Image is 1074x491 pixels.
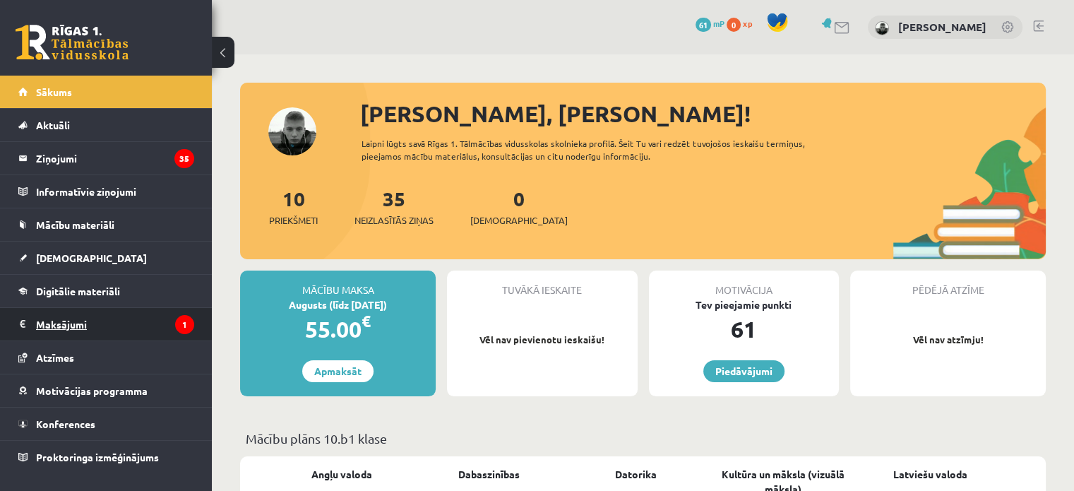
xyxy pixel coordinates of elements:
[875,21,889,35] img: Mārtiņš Balodis
[649,271,839,297] div: Motivācija
[362,137,845,162] div: Laipni lūgts savā Rīgas 1. Tālmācības vidusskolas skolnieka profilā. Šeit Tu vari redzēt tuvojošo...
[454,333,630,347] p: Vēl nav pievienotu ieskaišu!
[727,18,759,29] a: 0 xp
[18,242,194,274] a: [DEMOGRAPHIC_DATA]
[36,142,194,174] legend: Ziņojumi
[16,25,129,60] a: Rīgas 1. Tālmācības vidusskola
[18,341,194,374] a: Atzīmes
[850,271,1046,297] div: Pēdējā atzīme
[743,18,752,29] span: xp
[893,467,967,482] a: Latviešu valoda
[18,208,194,241] a: Mācību materiāli
[36,285,120,297] span: Digitālie materiāli
[696,18,724,29] a: 61 mP
[857,333,1039,347] p: Vēl nav atzīmju!
[470,186,568,227] a: 0[DEMOGRAPHIC_DATA]
[36,119,70,131] span: Aktuāli
[18,408,194,440] a: Konferences
[36,384,148,397] span: Motivācijas programma
[175,315,194,334] i: 1
[240,312,436,346] div: 55.00
[36,218,114,231] span: Mācību materiāli
[360,97,1046,131] div: [PERSON_NAME], [PERSON_NAME]!
[174,149,194,168] i: 35
[269,186,318,227] a: 10Priekšmeti
[898,20,986,34] a: [PERSON_NAME]
[18,76,194,108] a: Sākums
[458,467,520,482] a: Dabaszinības
[649,312,839,346] div: 61
[302,360,374,382] a: Apmaksāt
[362,311,371,331] span: €
[246,429,1040,448] p: Mācību plāns 10.b1 klase
[354,186,434,227] a: 35Neizlasītās ziņas
[36,85,72,98] span: Sākums
[311,467,372,482] a: Angļu valoda
[36,308,194,341] legend: Maksājumi
[470,213,568,227] span: [DEMOGRAPHIC_DATA]
[240,297,436,312] div: Augusts (līdz [DATE])
[240,271,436,297] div: Mācību maksa
[18,441,194,473] a: Proktoringa izmēģinājums
[696,18,711,32] span: 61
[447,271,637,297] div: Tuvākā ieskaite
[727,18,741,32] span: 0
[18,308,194,341] a: Maksājumi1
[18,142,194,174] a: Ziņojumi35
[36,252,147,264] span: [DEMOGRAPHIC_DATA]
[18,109,194,141] a: Aktuāli
[36,418,95,430] span: Konferences
[649,297,839,312] div: Tev pieejamie punkti
[269,213,318,227] span: Priekšmeti
[703,360,784,382] a: Piedāvājumi
[36,351,74,364] span: Atzīmes
[18,275,194,307] a: Digitālie materiāli
[354,213,434,227] span: Neizlasītās ziņas
[615,467,657,482] a: Datorika
[18,374,194,407] a: Motivācijas programma
[18,175,194,208] a: Informatīvie ziņojumi
[713,18,724,29] span: mP
[36,451,159,463] span: Proktoringa izmēģinājums
[36,175,194,208] legend: Informatīvie ziņojumi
